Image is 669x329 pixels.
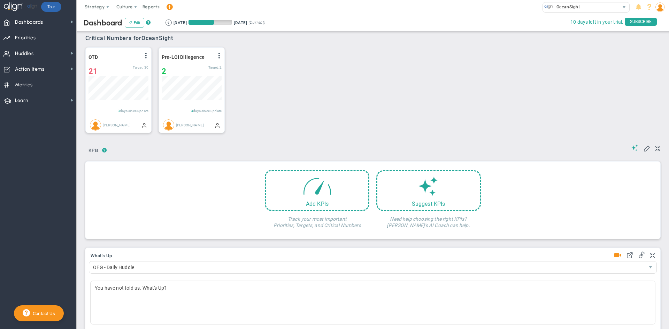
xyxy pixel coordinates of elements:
[118,109,120,113] span: 3
[645,261,656,273] span: select
[15,93,28,108] span: Learn
[89,261,645,273] span: OFG - Daily Huddle
[15,46,34,61] span: Huddles
[85,145,102,156] span: KPIs
[631,144,638,151] span: Suggestions (AI Feature)
[377,201,480,207] div: Suggest KPIs
[189,20,232,25] div: Period Progress: 58% Day 52 of 89 with 37 remaining.
[15,15,43,30] span: Dashboards
[643,144,650,151] span: Edit My KPIs
[133,65,143,69] span: Target:
[90,119,101,131] img: Neil Dearing
[116,4,133,9] span: Culture
[544,2,553,11] img: 32760.Company.photo
[30,311,55,316] span: Contact Us
[234,19,247,26] div: [DATE]
[125,18,144,28] button: Edit
[85,4,105,9] span: Strategy
[144,65,148,69] span: 30
[625,18,657,26] span: SUBSCRIBE
[162,67,166,76] span: 2
[120,109,148,113] span: days since update
[220,65,222,69] span: 2
[570,18,623,26] span: 10 days left in your trial.
[655,2,665,12] img: 204803.Person.photo
[15,62,45,77] span: Action Items
[553,2,580,11] span: OceanSight
[174,19,187,26] div: [DATE]
[89,54,106,60] span: OTD
[15,31,36,45] span: Priorities
[91,253,112,258] span: What's Up
[176,123,204,127] span: [PERSON_NAME]
[248,19,265,26] span: (Current)
[89,67,98,76] span: 21
[103,123,131,127] span: [PERSON_NAME]
[191,109,193,113] span: 3
[208,65,219,69] span: Target:
[15,78,33,92] span: Metrics
[85,35,175,41] span: Critical Numbers for
[265,211,369,228] h4: Track your most important Priorities, Targets, and Critical Numbers
[163,119,174,131] img: Craig Churchill
[193,109,222,113] span: days since update
[90,281,655,324] div: You have not told us. What's Up?
[266,201,368,207] div: Add KPIs
[141,35,173,41] span: OceanSight
[91,253,112,259] button: What's Up
[162,54,205,60] span: Pre-LOI Dillegence
[141,122,147,128] span: Manually Updated
[85,145,102,157] button: KPIs
[619,2,629,12] span: select
[84,18,122,28] span: Dashboard
[215,122,220,128] span: Manually Updated
[376,211,481,228] h4: Need help choosing the right KPIs? [PERSON_NAME]'s AI Coach can help.
[166,19,172,26] button: Go to previous period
